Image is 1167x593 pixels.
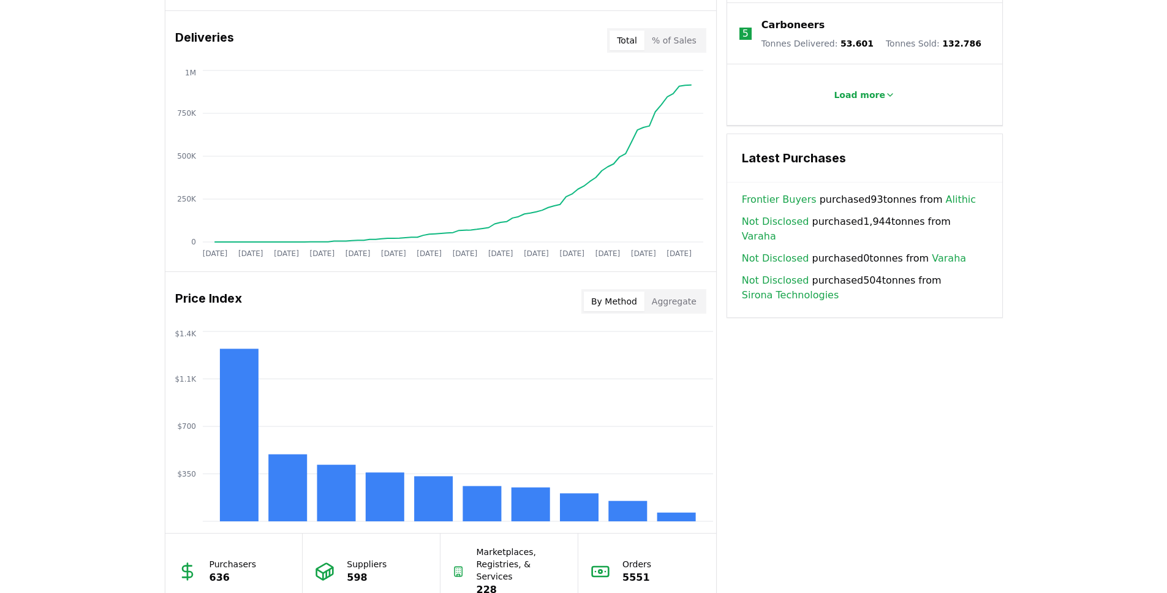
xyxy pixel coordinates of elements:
[644,292,704,311] button: Aggregate
[742,149,988,167] h3: Latest Purchases
[210,570,257,585] p: 636
[381,249,406,258] tspan: [DATE]
[742,214,809,229] a: Not Disclosed
[840,39,874,48] span: 53.601
[191,238,196,246] tspan: 0
[417,249,442,258] tspan: [DATE]
[347,558,387,570] p: Suppliers
[185,69,196,77] tspan: 1M
[274,249,299,258] tspan: [DATE]
[177,109,197,118] tspan: 750K
[667,249,692,258] tspan: [DATE]
[742,251,966,266] span: purchased 0 tonnes from
[559,249,584,258] tspan: [DATE]
[742,273,809,288] a: Not Disclosed
[742,214,988,244] span: purchased 1,944 tonnes from
[742,229,776,244] a: Varaha
[622,558,651,570] p: Orders
[761,37,874,50] p: Tonnes Delivered :
[742,192,976,207] span: purchased 93 tonnes from
[488,249,513,258] tspan: [DATE]
[595,249,620,258] tspan: [DATE]
[886,37,981,50] p: Tonnes Sold :
[309,249,334,258] tspan: [DATE]
[177,195,197,203] tspan: 250K
[610,31,644,50] button: Total
[742,192,817,207] a: Frontier Buyers
[177,422,196,431] tspan: $700
[177,152,197,161] tspan: 500K
[202,249,227,258] tspan: [DATE]
[452,249,477,258] tspan: [DATE]
[834,89,885,101] p: Load more
[742,288,839,303] a: Sirona Technologies
[644,31,704,50] button: % of Sales
[347,570,387,585] p: 598
[761,18,825,32] a: Carboneers
[584,292,644,311] button: By Method
[622,570,651,585] p: 5551
[238,249,263,258] tspan: [DATE]
[524,249,549,258] tspan: [DATE]
[477,546,566,583] p: Marketplaces, Registries, & Services
[175,375,197,383] tspan: $1.1K
[177,470,196,478] tspan: $350
[631,249,656,258] tspan: [DATE]
[175,28,234,53] h3: Deliveries
[742,251,809,266] a: Not Disclosed
[942,39,981,48] span: 132.786
[345,249,370,258] tspan: [DATE]
[742,273,988,303] span: purchased 504 tonnes from
[742,26,749,41] p: 5
[946,192,976,207] a: Alithic
[210,558,257,570] p: Purchasers
[175,289,242,314] h3: Price Index
[824,83,905,107] button: Load more
[175,330,197,338] tspan: $1.4K
[932,251,966,266] a: Varaha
